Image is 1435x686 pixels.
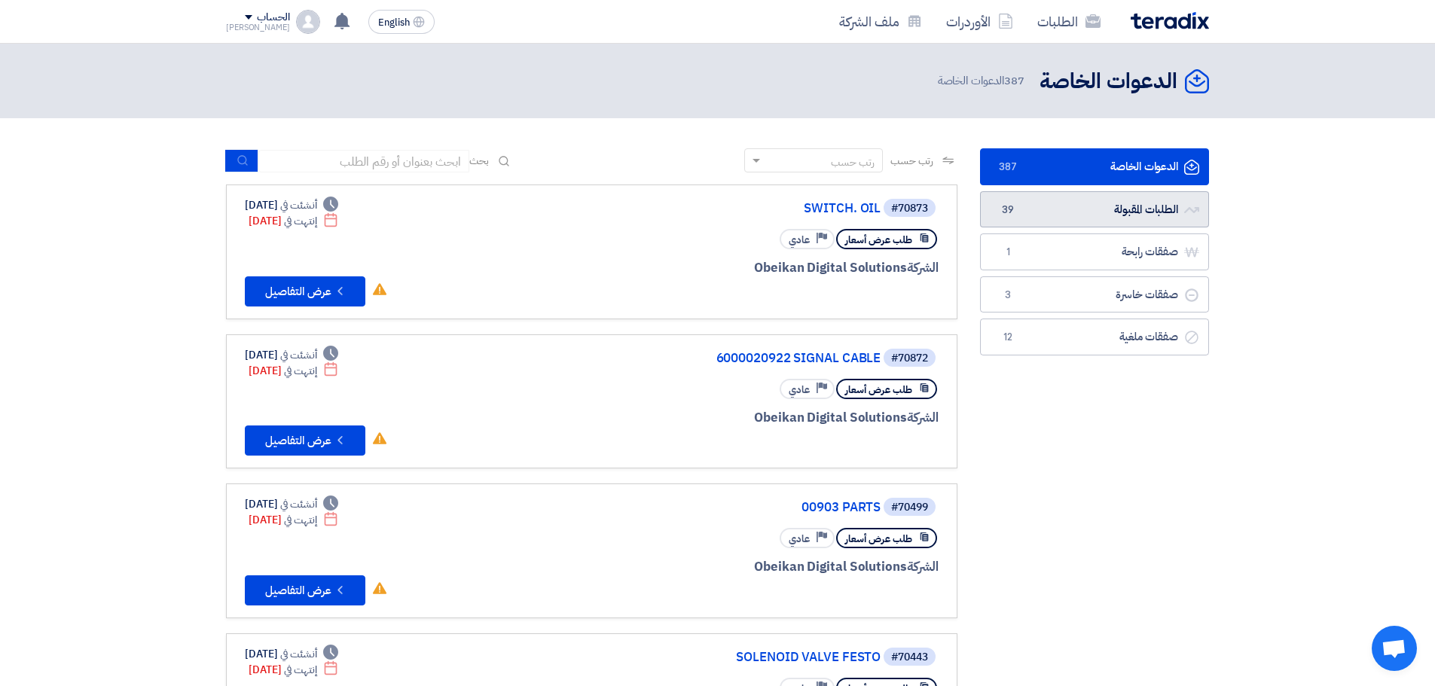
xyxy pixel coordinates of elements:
[999,203,1017,218] span: 39
[249,512,338,528] div: [DATE]
[378,17,410,28] span: English
[1040,67,1177,96] h2: الدعوات الخاصة
[280,347,316,363] span: أنشئت في
[827,4,934,39] a: ملف الشركة
[1131,12,1209,29] img: Teradix logo
[1004,72,1024,89] span: 387
[907,557,939,576] span: الشركة
[576,408,939,428] div: Obeikan Digital Solutions
[368,10,435,34] button: English
[579,501,881,514] a: 00903 PARTS
[890,153,933,169] span: رتب حسب
[280,646,316,662] span: أنشئت في
[789,383,810,397] span: عادي
[284,363,316,379] span: إنتهت في
[980,276,1209,313] a: صفقات خاسرة3
[980,191,1209,228] a: الطلبات المقبولة39
[249,662,338,678] div: [DATE]
[999,245,1017,260] span: 1
[999,160,1017,175] span: 387
[934,4,1025,39] a: الأوردرات
[296,10,320,34] img: profile_test.png
[258,150,469,172] input: ابحث بعنوان أو رقم الطلب
[980,319,1209,355] a: صفقات ملغية12
[579,202,881,215] a: SWITCH. OIL
[845,532,912,546] span: طلب عرض أسعار
[245,276,365,306] button: عرض التفاصيل
[245,197,338,213] div: [DATE]
[579,352,881,365] a: 6000020922 SIGNAL CABLE
[891,353,928,364] div: #70872
[891,502,928,513] div: #70499
[245,496,338,512] div: [DATE]
[907,408,939,427] span: الشركة
[845,383,912,397] span: طلب عرض أسعار
[999,330,1017,345] span: 12
[980,148,1209,185] a: الدعوات الخاصة387
[249,363,338,379] div: [DATE]
[938,72,1027,90] span: الدعوات الخاصة
[245,575,365,605] button: عرض التفاصيل
[280,197,316,213] span: أنشئت في
[284,512,316,528] span: إنتهت في
[891,652,928,663] div: #70443
[257,11,289,24] div: الحساب
[845,233,912,247] span: طلب عرض أسعار
[284,662,316,678] span: إنتهت في
[249,213,338,229] div: [DATE]
[579,651,881,664] a: SOLENOID VALVE FESTO
[999,288,1017,303] span: 3
[226,23,290,32] div: [PERSON_NAME]
[831,154,875,170] div: رتب حسب
[1025,4,1113,39] a: الطلبات
[245,347,338,363] div: [DATE]
[284,213,316,229] span: إنتهت في
[469,153,489,169] span: بحث
[576,557,939,577] div: Obeikan Digital Solutions
[980,233,1209,270] a: صفقات رابحة1
[907,258,939,277] span: الشركة
[280,496,316,512] span: أنشئت في
[576,258,939,278] div: Obeikan Digital Solutions
[789,233,810,247] span: عادي
[1372,626,1417,671] a: Open chat
[245,646,338,662] div: [DATE]
[789,532,810,546] span: عادي
[245,425,365,456] button: عرض التفاصيل
[891,203,928,214] div: #70873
